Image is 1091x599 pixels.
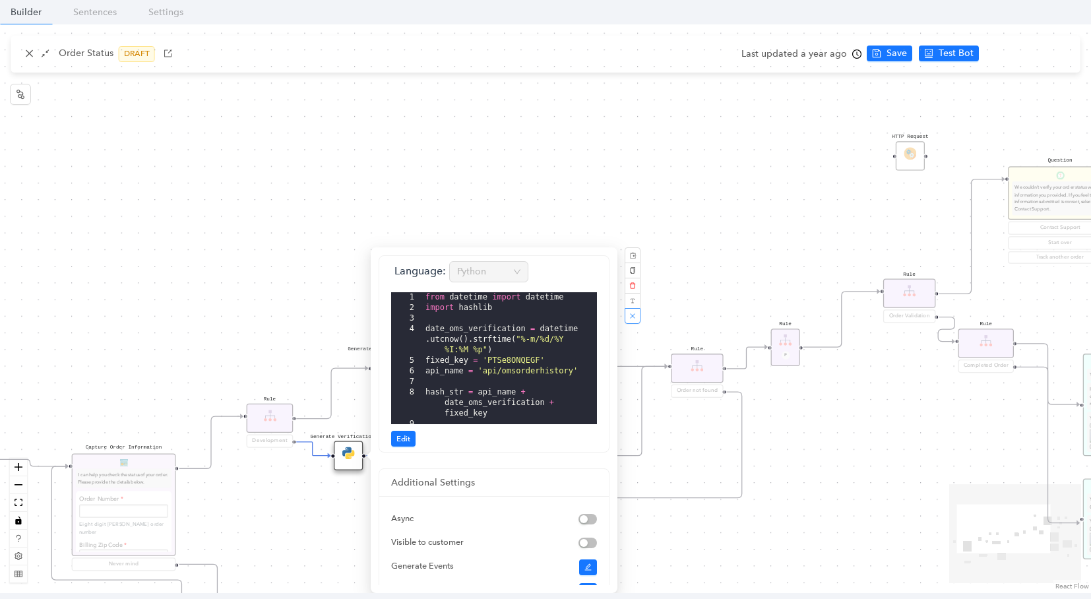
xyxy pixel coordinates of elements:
[334,441,363,470] div: Generate Verification KeyCode
[294,360,368,427] g: Edge from reactflownode_7423ad9c-5e71-420c-98d7-2c7d9ee989b3 to reactflownode_30ebcf28-2c62-416f-...
[391,387,423,419] div: 8
[980,321,992,329] pre: Rule
[342,447,355,459] img: Code
[883,279,935,325] div: RuleRuleOrder Validation
[264,395,276,403] pre: Rule
[391,584,462,594] span: Assign Parameters
[1016,359,1079,532] g: Edge from reactflownode_559bb853-26f6-49d2-a629-41af61e98850 to reactflownode_69b57298-72f4-4246-...
[958,329,1014,374] div: RuleRuleCompleted Order
[294,433,330,464] g: Edge from reactflownode_7423ad9c-5e71-420c-98d7-2c7d9ee989b3 to reactflownode_2d4b5660-9a73-4def-...
[396,433,410,445] span: Edit
[391,513,414,523] span: Async
[579,583,598,599] button: edit
[391,261,449,280] h6: Language:
[366,447,405,481] g: Edge from reactflownode_2d4b5660-9a73-4def-9522-4a03a3246df1 to reactflownode_cd2e096d-4402-4123-...
[247,404,294,449] div: RuleRuleDevelopment
[391,561,454,571] span: Generate Events
[391,431,416,447] button: Edit
[892,133,929,141] pre: HTTP Request
[391,419,423,429] div: 9
[1048,156,1073,164] pre: Question
[391,366,423,377] div: 6
[938,309,954,350] g: Edge from reactflownode_e8a125ad-4280-4bd3-9110-fdda74c8ff8c to reactflownode_559bb853-26f6-49d2-...
[179,408,243,477] g: Edge from reactflownode_0d9c8001-cbaf-4ac6-bec0-129f0b9186e9 to reactflownode_7423ad9c-5e71-420c-...
[938,171,1005,302] g: Edge from reactflownode_e8a125ad-4280-4bd3-9110-fdda74c8ff8c to reactflownode_6642a39b-f3bf-4569-...
[310,433,387,441] pre: Generate Verification Key
[584,563,592,571] span: edit
[391,292,423,303] div: 1
[616,358,668,464] g: Edge from reactflownode_9825c0a9-3f94-4e86-af51-8299f3fa0c9b to reactflownode_cca92d14-f41a-4baf-...
[391,324,423,356] div: 4
[391,476,597,490] div: Additional Settings
[86,443,162,451] pre: Capture Order Information
[391,303,423,313] div: 2
[391,377,423,387] div: 7
[771,329,800,366] div: RuleRuleP
[779,321,792,329] pre: Rule
[725,338,767,377] g: Edge from reactflownode_cca92d14-f41a-4baf-8258-b03aa8df728c to reactflownode_c77b85b1-fec9-45ba-...
[896,141,925,170] div: HTTP RequestFlowModule
[391,356,423,366] div: 5
[903,270,916,278] pre: Rule
[671,354,723,399] div: RuleRuleOrder not found
[457,262,520,282] span: Python
[72,454,176,573] div: Capture Order InformationFormI can help you check the status of your order. Please provide the de...
[391,537,464,547] span: Visible to customer
[391,313,423,324] div: 3
[348,345,424,353] pre: Generate Verification Key
[579,559,598,575] button: edit
[803,283,880,355] g: Edge from reactflownode_c77b85b1-fec9-45ba-b7a2-ee35f863ee04 to reactflownode_e8a125ad-4280-4bd3-...
[691,345,704,353] pre: Rule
